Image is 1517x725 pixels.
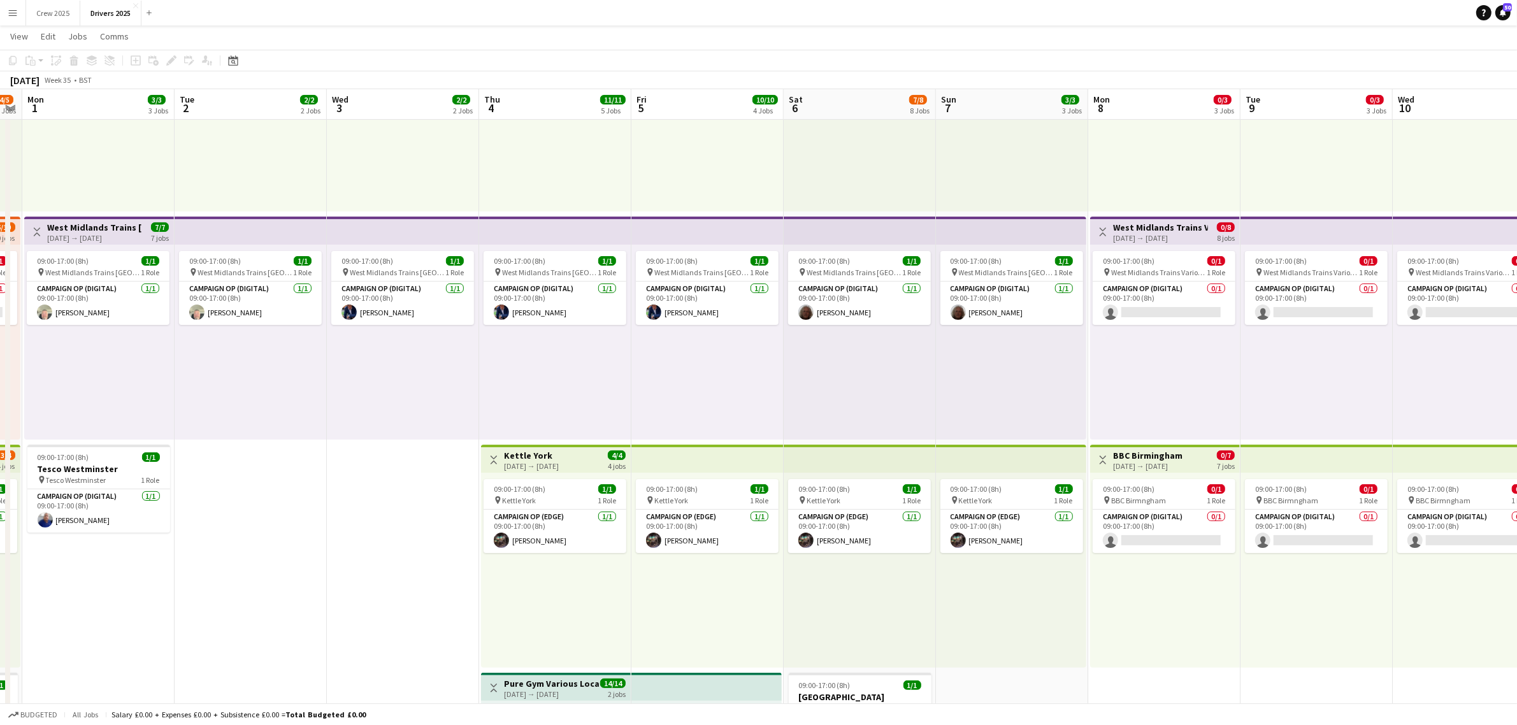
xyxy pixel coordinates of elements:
span: View [10,31,28,42]
span: Budgeted [20,710,57,719]
span: Jobs [68,31,87,42]
span: 50 [1503,3,1512,11]
span: Total Budgeted £0.00 [285,710,366,719]
span: Comms [100,31,129,42]
a: 50 [1495,5,1511,20]
span: Week 35 [42,75,74,85]
a: Edit [36,28,61,45]
div: Salary £0.00 + Expenses £0.00 + Subsistence £0.00 = [111,710,366,719]
a: View [5,28,33,45]
a: Jobs [63,28,92,45]
span: Edit [41,31,55,42]
div: BST [79,75,92,85]
button: Budgeted [6,708,59,722]
div: [DATE] [10,74,40,87]
button: Drivers 2025 [80,1,141,25]
button: Crew 2025 [26,1,80,25]
span: All jobs [70,710,101,719]
a: Comms [95,28,134,45]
